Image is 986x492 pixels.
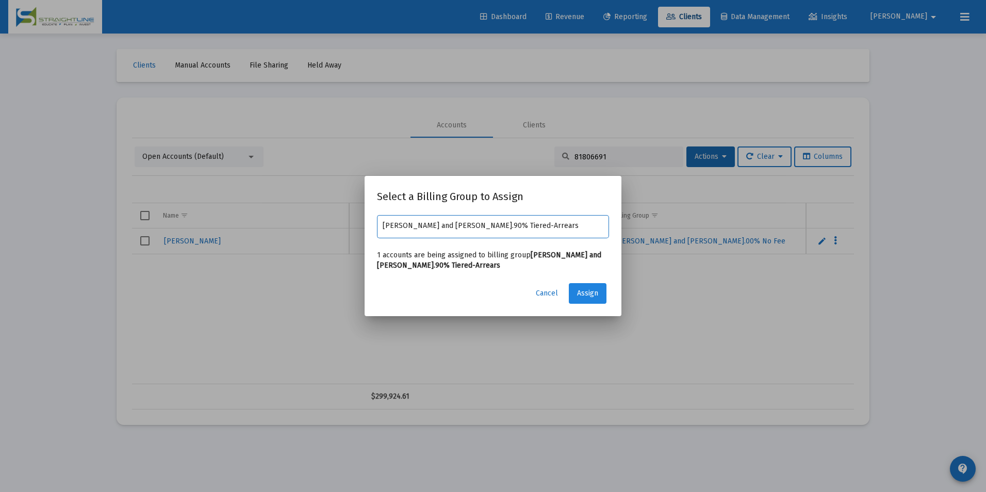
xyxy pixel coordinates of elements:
[569,283,606,304] button: Assign
[377,251,601,270] b: [PERSON_NAME] and [PERSON_NAME].90% Tiered-Arrears
[377,188,609,205] h2: Select a Billing Group to Assign
[577,289,598,298] span: Assign
[383,222,604,230] input: Select a billing group
[536,289,558,298] span: Cancel
[377,250,609,271] p: 1 accounts are being assigned to billing group
[528,283,566,304] button: Cancel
